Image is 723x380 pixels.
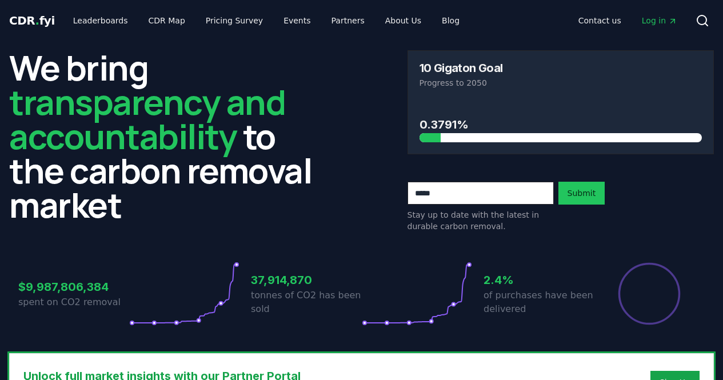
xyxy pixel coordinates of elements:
[64,10,469,31] nav: Main
[420,77,702,89] p: Progress to 2050
[420,116,702,133] h3: 0.3791%
[274,10,319,31] a: Events
[9,14,55,27] span: CDR fyi
[633,10,686,31] a: Log in
[558,182,605,205] button: Submit
[9,78,285,159] span: transparency and accountability
[484,289,594,316] p: of purchases have been delivered
[569,10,630,31] a: Contact us
[18,295,129,309] p: spent on CO2 removal
[322,10,374,31] a: Partners
[139,10,194,31] a: CDR Map
[420,62,503,74] h3: 10 Gigaton Goal
[433,10,469,31] a: Blog
[408,209,554,232] p: Stay up to date with the latest in durable carbon removal.
[9,50,316,222] h2: We bring to the carbon removal market
[376,10,430,31] a: About Us
[251,271,362,289] h3: 37,914,870
[251,289,362,316] p: tonnes of CO2 has been sold
[617,262,681,326] div: Percentage of sales delivered
[484,271,594,289] h3: 2.4%
[64,10,137,31] a: Leaderboards
[642,15,677,26] span: Log in
[35,14,39,27] span: .
[197,10,272,31] a: Pricing Survey
[9,13,55,29] a: CDR.fyi
[569,10,686,31] nav: Main
[18,278,129,295] h3: $9,987,806,384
